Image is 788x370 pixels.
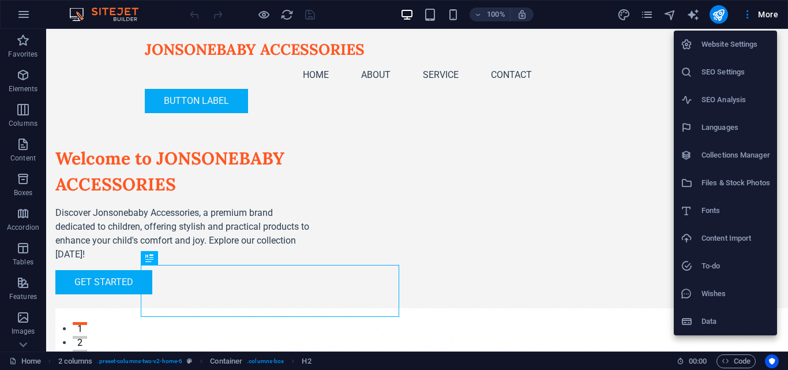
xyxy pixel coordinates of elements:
[701,204,770,218] h6: Fonts
[27,293,41,296] button: 1
[701,38,770,51] h6: Website Settings
[701,65,770,79] h6: SEO Settings
[701,148,770,162] h6: Collections Manager
[701,121,770,134] h6: Languages
[701,259,770,273] h6: To-do
[701,287,770,301] h6: Wishes
[701,176,770,190] h6: Files & Stock Photos
[701,93,770,107] h6: SEO Analysis
[701,315,770,328] h6: Data
[701,231,770,245] h6: Content Import
[27,321,41,324] button: 3
[27,307,41,310] button: 2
